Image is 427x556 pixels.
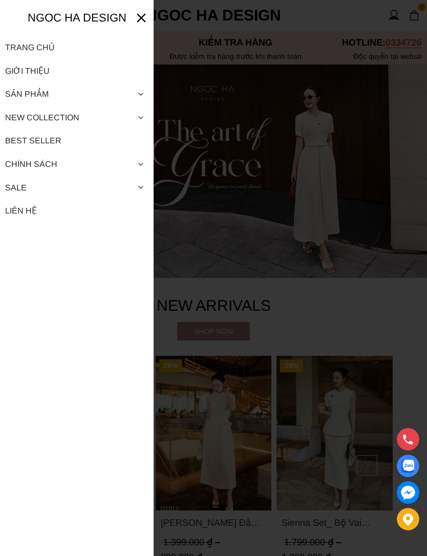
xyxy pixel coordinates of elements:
a: Giới thiệu [5,59,148,83]
div: Sản phẩm [5,82,148,106]
a: Best Seller [5,129,148,153]
a: Trang chủ [5,36,148,59]
a: Sale [5,176,148,200]
h5: Ngoc ha design [18,9,136,27]
img: Display image [401,460,414,473]
a: messenger [397,481,419,504]
a: Display image [397,455,419,477]
a: Liên hệ [5,199,148,223]
div: Chính sách [5,153,148,176]
a: New collection [5,106,148,130]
